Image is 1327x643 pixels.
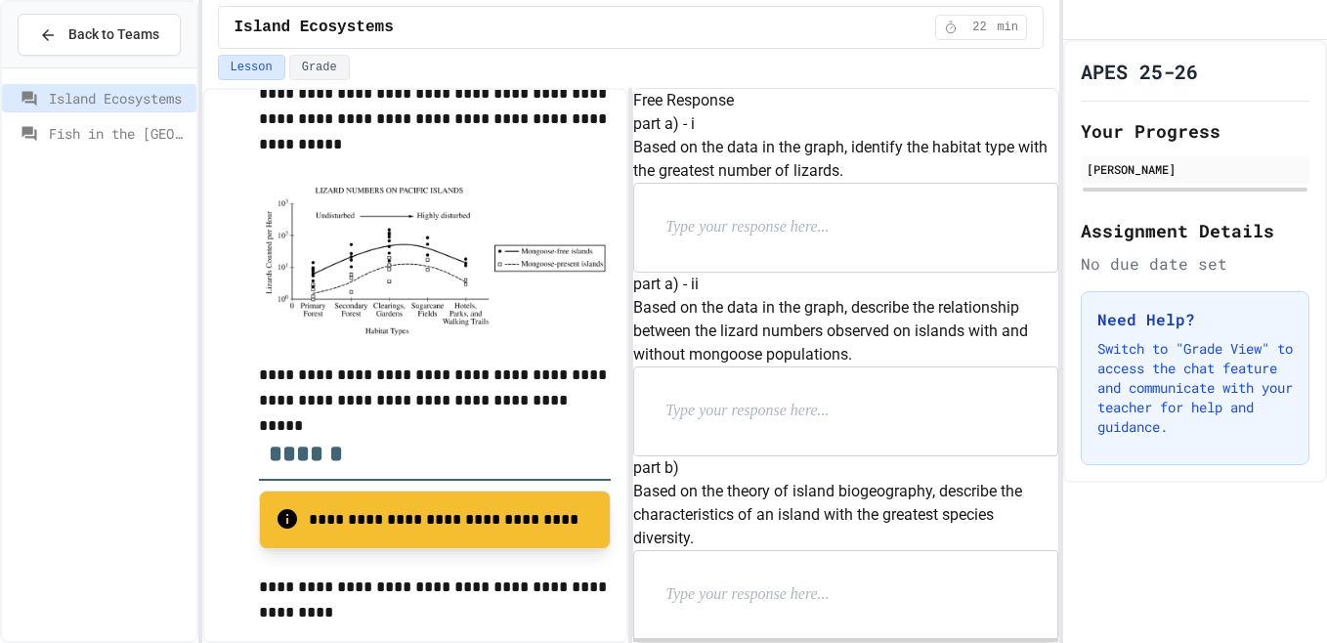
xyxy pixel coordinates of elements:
[1097,339,1293,437] p: Switch to "Grade View" to access the chat feature and communicate with your teacher for help and ...
[68,24,159,45] span: Back to Teams
[997,20,1018,35] span: min
[1081,58,1198,85] h1: APES 25-26
[1097,308,1293,331] h3: Need Help?
[1081,217,1309,244] h2: Assignment Details
[633,273,1058,296] h6: part a) - ii
[963,20,995,35] span: 22
[633,296,1058,366] p: Based on the data in the graph, describe the relationship between the lizard numbers observed on ...
[633,112,1058,136] h6: part a) - i
[633,89,1058,112] h6: Free Response
[218,55,285,80] button: Lesson
[633,480,1058,550] p: Based on the theory of island biogeography, describe the characteristics of an island with the gr...
[18,14,181,56] button: Back to Teams
[49,88,189,108] span: Island Ecosystems
[1081,117,1309,145] h2: Your Progress
[289,55,350,80] button: Grade
[1087,160,1304,178] div: [PERSON_NAME]
[235,16,394,39] span: Island Ecosystems
[49,123,189,144] span: Fish in the [GEOGRAPHIC_DATA]
[1081,252,1309,276] div: No due date set
[633,456,1058,480] h6: part b)
[633,136,1058,183] p: Based on the data in the graph, identify the habitat type with the greatest number of lizards.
